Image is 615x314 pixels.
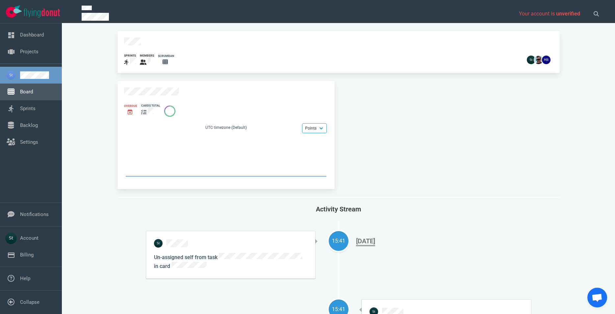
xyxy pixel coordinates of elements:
[154,263,207,269] span: in card
[356,237,375,246] div: [DATE]
[24,9,60,17] img: Flying Donut text logo
[329,237,348,245] div: 15:41
[124,104,137,108] div: Overdue
[527,56,535,64] img: 26
[20,139,38,145] a: Settings
[329,305,348,313] div: 15:41
[20,122,38,128] a: Backlog
[542,56,551,64] img: 26
[20,89,33,95] a: Board
[20,32,44,38] a: Dashboard
[556,11,580,17] span: unverified
[158,54,174,58] div: scrumban
[316,205,361,213] span: Activity Stream
[141,104,160,108] div: cards total
[587,288,607,307] div: Open chat
[140,54,154,66] a: members
[20,211,49,217] a: Notifications
[124,54,136,66] a: sprints
[124,54,136,58] div: sprints
[154,239,163,248] img: 26
[20,252,34,258] a: Billing
[140,54,154,58] div: members
[20,49,38,55] a: Projects
[534,56,543,64] img: 26
[20,235,38,241] a: Account
[20,106,36,111] a: Sprints
[124,125,328,132] div: UTC timezone (Default)
[20,276,30,281] a: Help
[154,253,308,270] p: Un-assigned self from task
[20,299,39,305] a: Collapse
[519,11,580,17] span: Your account is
